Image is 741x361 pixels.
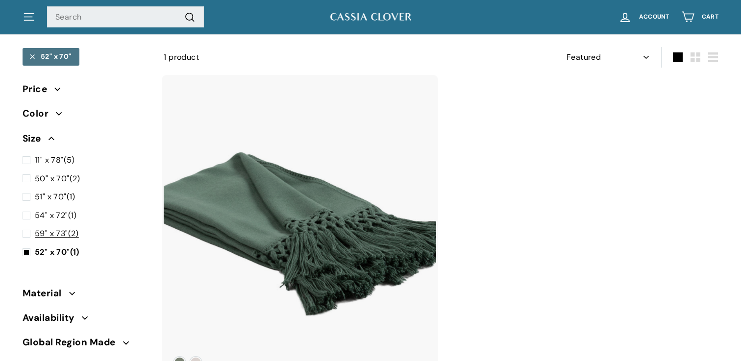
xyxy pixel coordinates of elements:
[23,106,56,121] span: Color
[35,191,75,203] span: (1)
[675,2,724,31] a: Cart
[35,172,80,185] span: (2)
[23,48,79,66] a: 52" x 70"
[23,131,49,146] span: Size
[23,129,148,153] button: Size
[35,155,64,165] span: 11" x 78"
[702,14,718,20] span: Cart
[35,227,79,240] span: (2)
[35,209,77,222] span: (1)
[23,79,148,104] button: Price
[639,14,669,20] span: Account
[35,247,70,257] span: 52" x 70"
[35,228,68,239] span: 59" x 73"
[23,335,123,350] span: Global Region Made
[35,154,75,167] span: (5)
[23,104,148,128] button: Color
[35,246,79,259] span: (1)
[35,210,68,220] span: 54" x 72"
[23,284,148,308] button: Material
[613,2,675,31] a: Account
[23,333,148,357] button: Global Region Made
[23,311,82,325] span: Availability
[23,286,69,301] span: Material
[164,51,441,64] div: 1 product
[35,192,67,202] span: 51" x 70"
[47,6,204,28] input: Search
[23,82,54,96] span: Price
[23,308,148,333] button: Availability
[35,173,70,184] span: 50" x 70"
